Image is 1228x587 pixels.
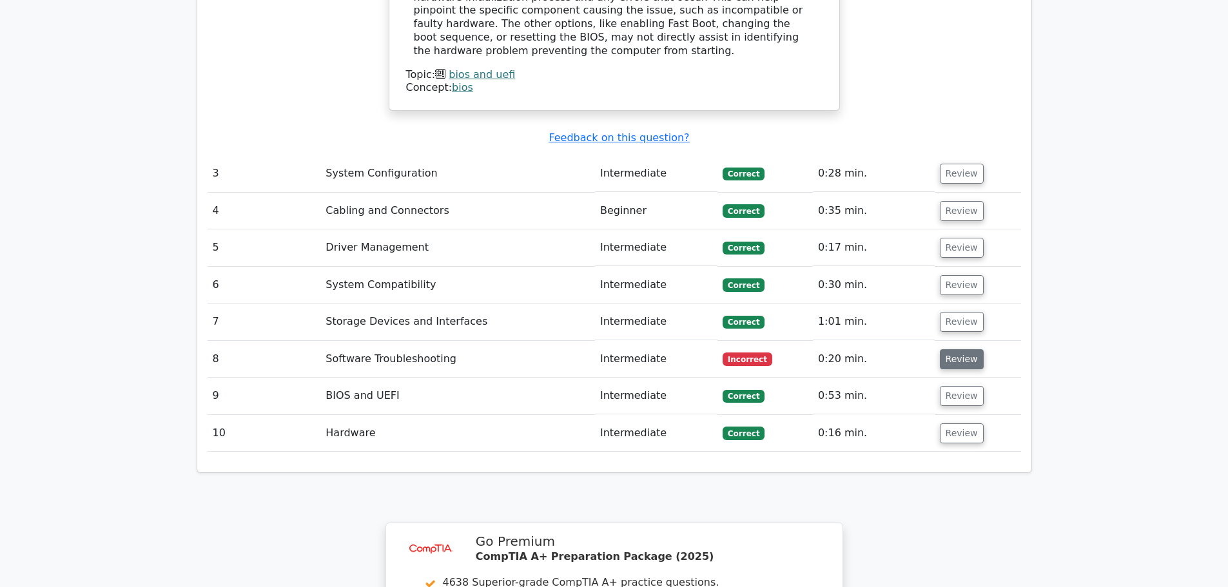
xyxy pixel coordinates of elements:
[723,390,765,403] span: Correct
[940,423,984,443] button: Review
[813,378,935,414] td: 0:53 min.
[940,201,984,221] button: Review
[813,229,935,266] td: 0:17 min.
[595,341,717,378] td: Intermediate
[940,238,984,258] button: Review
[813,155,935,192] td: 0:28 min.
[940,164,984,184] button: Review
[723,168,765,180] span: Correct
[406,68,823,82] div: Topic:
[320,378,595,414] td: BIOS and UEFI
[940,275,984,295] button: Review
[208,267,321,303] td: 6
[208,415,321,452] td: 10
[320,193,595,229] td: Cabling and Connectors
[449,68,515,81] a: bios and uefi
[320,303,595,340] td: Storage Devices and Interfaces
[940,312,984,332] button: Review
[595,303,717,340] td: Intermediate
[208,193,321,229] td: 4
[208,378,321,414] td: 9
[320,155,595,192] td: System Configuration
[549,131,689,144] a: Feedback on this question?
[723,204,765,217] span: Correct
[813,303,935,340] td: 1:01 min.
[595,378,717,414] td: Intermediate
[723,316,765,329] span: Correct
[813,193,935,229] td: 0:35 min.
[595,267,717,303] td: Intermediate
[208,155,321,192] td: 3
[940,386,984,406] button: Review
[723,352,772,365] span: Incorrect
[813,267,935,303] td: 0:30 min.
[320,415,595,452] td: Hardware
[940,349,984,369] button: Review
[320,267,595,303] td: System Compatibility
[723,427,765,439] span: Correct
[320,229,595,266] td: Driver Management
[595,193,717,229] td: Beginner
[208,303,321,340] td: 7
[595,415,717,452] td: Intermediate
[595,229,717,266] td: Intermediate
[723,278,765,291] span: Correct
[723,242,765,255] span: Correct
[813,415,935,452] td: 0:16 min.
[406,81,823,95] div: Concept:
[595,155,717,192] td: Intermediate
[452,81,473,93] a: bios
[813,341,935,378] td: 0:20 min.
[208,229,321,266] td: 5
[320,341,595,378] td: Software Troubleshooting
[208,341,321,378] td: 8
